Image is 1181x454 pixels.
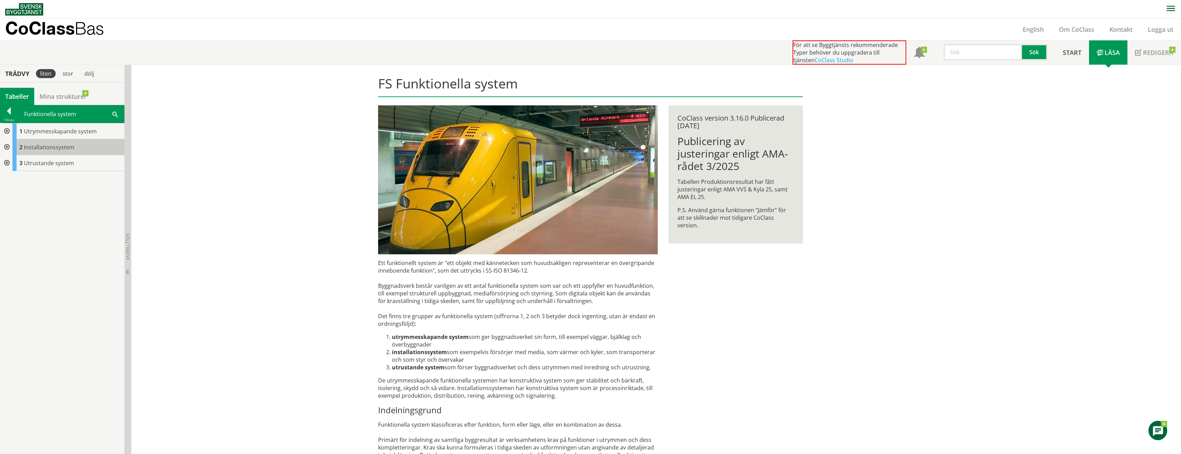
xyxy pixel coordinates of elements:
[125,233,131,260] span: Dölj trädvy
[392,363,658,371] li: som förser byggnadsverket och dess utrymmen med inredning och utrustning.
[1143,48,1173,57] span: Redigera
[1105,48,1120,57] span: Läsa
[1102,25,1140,34] a: Kontakt
[815,56,853,64] a: CoClass Studio
[677,114,794,130] div: CoClass version 3.16.0 Publicerad [DATE]
[378,76,803,97] h1: FS Funktionella system
[19,143,22,151] span: 2
[677,178,794,201] p: Tabellen Produktionsresultat har fått justeringar enligt AMA VVS & Kyla 25, samt AMA EL 25.
[18,105,124,123] div: Funktionella system
[5,24,104,32] p: CoClass
[677,206,794,229] p: P.S. Använd gärna funktionen ”Jämför” för att se skillnader mot tidigare CoClass version.
[24,159,74,167] span: Utrustande system
[1089,40,1127,65] a: Läsa
[378,405,658,415] h3: Indelningsgrund
[1,70,33,77] div: Trädvy
[392,348,658,363] li: som exempelvis försörjer med media, som värmer och kyler, som trans­porterar och som styr och öve...
[1140,25,1181,34] a: Logga ut
[5,19,119,40] a: CoClassBas
[19,159,22,167] span: 3
[392,333,469,341] strong: utrymmesskapande system
[1063,48,1081,57] span: Start
[1055,40,1089,65] a: Start
[944,44,1022,60] input: Sök
[24,143,74,151] span: Installationssystem
[1127,40,1181,65] a: Redigera
[392,363,444,371] strong: utrustande system
[1015,25,1051,34] a: English
[112,110,118,117] span: Sök i tabellen
[34,88,92,105] a: Mina strukturer
[19,127,22,135] span: 1
[914,48,925,59] span: Notifikationer
[0,117,18,123] div: Tillbaka
[36,69,56,78] div: liten
[1022,44,1048,60] button: Sök
[1051,25,1102,34] a: Om CoClass
[392,348,447,356] strong: installationssystem
[378,105,658,254] img: arlanda-express-2.jpg
[58,69,77,78] div: stor
[24,127,97,135] span: Utrymmesskapande system
[5,3,43,16] img: Svensk Byggtjänst
[677,135,794,172] h1: Publicering av justeringar enligt AMA-rådet 3/2025
[793,40,906,65] div: För att se Byggtjänsts rekommenderade Typer behöver du uppgradera till tjänsten
[75,18,104,38] span: Bas
[392,333,658,348] li: som ger byggnadsverket sin form, till exempel väggar, bjälklag och överbyggnader
[80,69,98,78] div: dölj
